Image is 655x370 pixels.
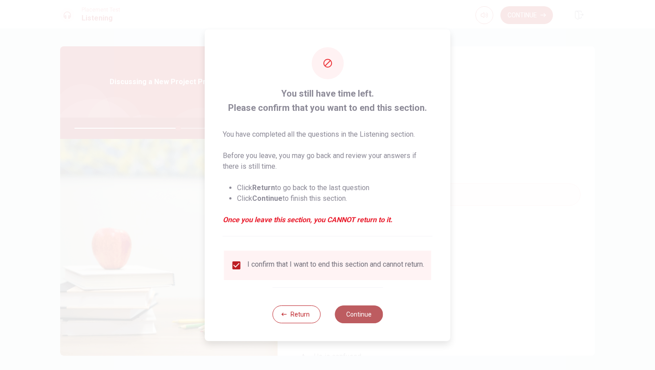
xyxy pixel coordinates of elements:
[223,86,433,115] span: You still have time left. Please confirm that you want to end this section.
[237,193,433,204] li: Click to finish this section.
[252,183,275,192] strong: Return
[272,305,320,323] button: Return
[247,260,424,271] div: I confirm that I want to end this section and cannot return.
[335,305,383,323] button: Continue
[252,194,282,203] strong: Continue
[223,215,433,225] em: Once you leave this section, you CANNOT return to it.
[223,150,433,172] p: Before you leave, you may go back and review your answers if there is still time.
[223,129,433,140] p: You have completed all the questions in the Listening section.
[237,183,433,193] li: Click to go back to the last question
